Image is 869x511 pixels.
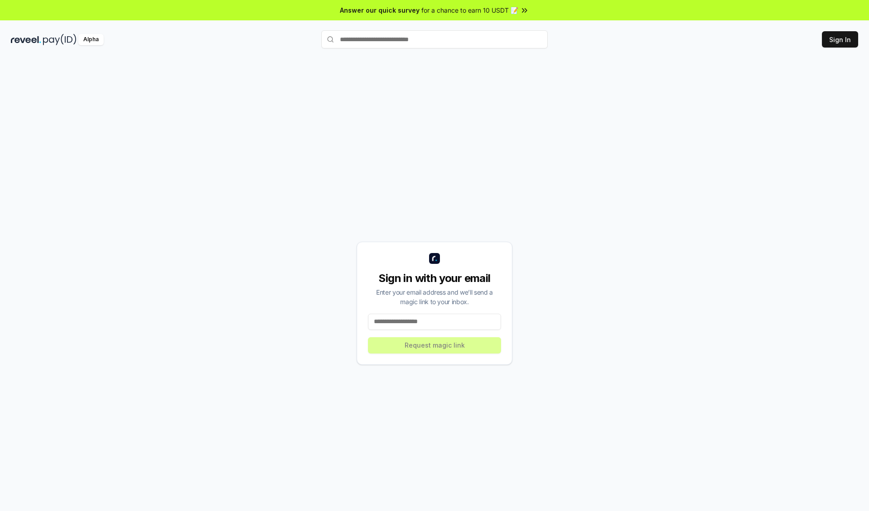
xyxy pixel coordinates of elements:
img: reveel_dark [11,34,41,45]
img: pay_id [43,34,76,45]
div: Enter your email address and we’ll send a magic link to your inbox. [368,287,501,306]
span: Answer our quick survey [340,5,420,15]
img: logo_small [429,253,440,264]
button: Sign In [822,31,858,48]
div: Sign in with your email [368,271,501,286]
div: Alpha [78,34,104,45]
span: for a chance to earn 10 USDT 📝 [421,5,518,15]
